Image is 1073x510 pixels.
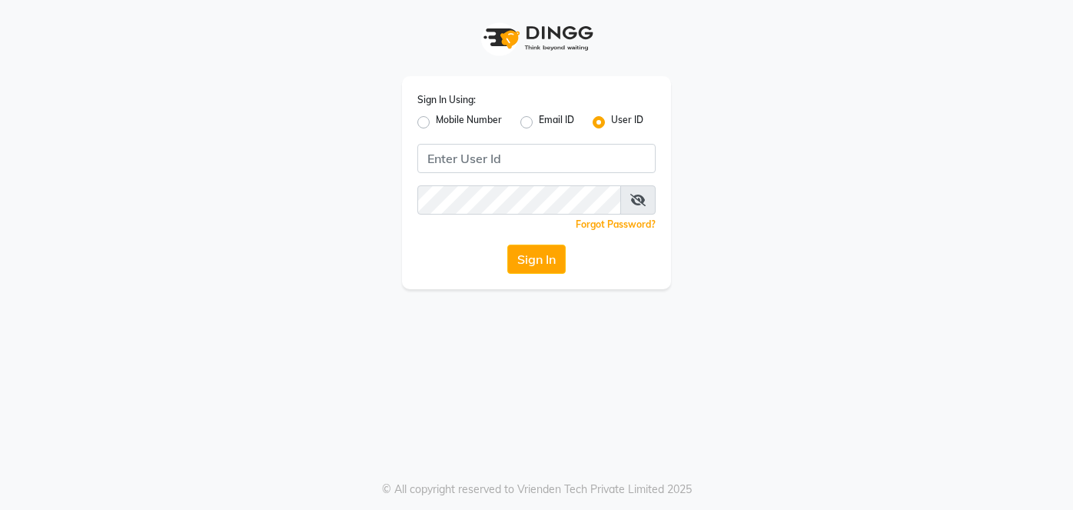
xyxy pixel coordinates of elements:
[417,93,476,107] label: Sign In Using:
[611,113,643,132] label: User ID
[417,144,656,173] input: Username
[417,185,621,215] input: Username
[507,245,566,274] button: Sign In
[539,113,574,132] label: Email ID
[475,15,598,61] img: logo1.svg
[576,218,656,230] a: Forgot Password?
[436,113,502,132] label: Mobile Number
